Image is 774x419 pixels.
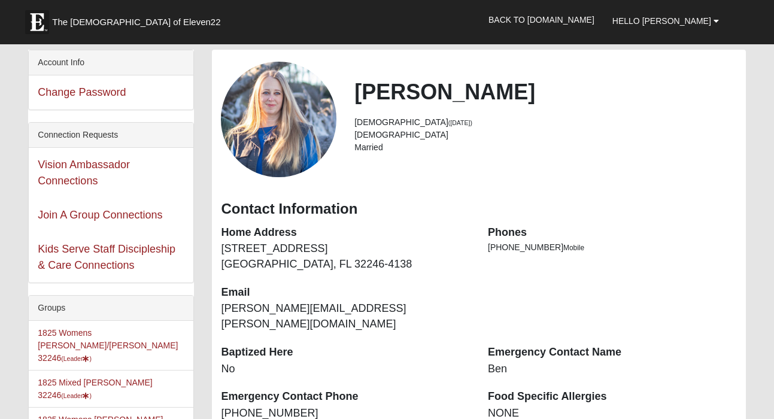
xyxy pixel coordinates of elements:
[479,5,603,35] a: Back to [DOMAIN_NAME]
[488,389,737,405] dt: Food Specific Allergies
[603,6,728,36] a: Hello [PERSON_NAME]
[61,392,92,399] small: (Leader )
[29,296,193,321] div: Groups
[221,345,470,360] dt: Baptized Here
[38,328,178,363] a: 1825 Womens [PERSON_NAME]/[PERSON_NAME] 32246(Leader)
[612,16,711,26] span: Hello [PERSON_NAME]
[488,345,737,360] dt: Emergency Contact Name
[563,244,584,252] span: Mobile
[221,285,470,300] dt: Email
[221,62,336,177] a: View Fullsize Photo
[221,301,470,332] dd: [PERSON_NAME][EMAIL_ADDRESS][PERSON_NAME][DOMAIN_NAME]
[38,243,175,271] a: Kids Serve Staff Discipleship & Care Connections
[354,141,736,154] li: Married
[38,86,126,98] a: Change Password
[488,241,737,254] li: [PHONE_NUMBER]
[19,4,259,34] a: The [DEMOGRAPHIC_DATA] of Eleven22
[38,159,130,187] a: Vision Ambassador Connections
[29,123,193,148] div: Connection Requests
[38,209,162,221] a: Join A Group Connections
[52,16,220,28] span: The [DEMOGRAPHIC_DATA] of Eleven22
[25,10,49,34] img: Eleven22 logo
[29,50,193,75] div: Account Info
[221,389,470,405] dt: Emergency Contact Phone
[488,225,737,241] dt: Phones
[354,79,736,105] h2: [PERSON_NAME]
[221,241,470,272] dd: [STREET_ADDRESS] [GEOGRAPHIC_DATA], FL 32246-4138
[61,355,92,362] small: (Leader )
[38,378,152,400] a: 1825 Mixed [PERSON_NAME] 32246(Leader)
[354,116,736,129] li: [DEMOGRAPHIC_DATA]
[488,362,737,377] dd: Ben
[221,362,470,377] dd: No
[448,119,472,126] small: ([DATE])
[221,201,736,218] h3: Contact Information
[354,129,736,141] li: [DEMOGRAPHIC_DATA]
[221,225,470,241] dt: Home Address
